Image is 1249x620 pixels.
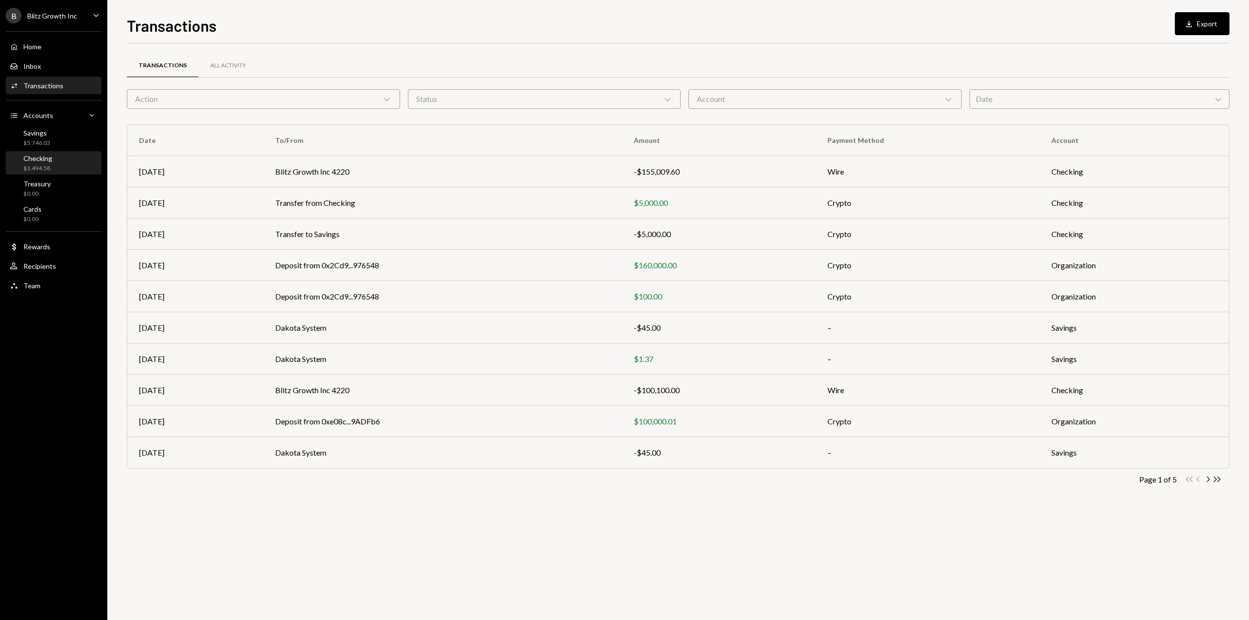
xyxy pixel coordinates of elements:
[27,12,77,20] div: Blitz Growth Inc
[139,260,252,271] div: [DATE]
[1040,406,1229,437] td: Organization
[127,16,217,35] h1: Transactions
[634,353,804,365] div: $1.37
[6,151,101,175] a: Checking$3,494.58
[23,81,63,90] div: Transactions
[1139,475,1177,484] div: Page 1 of 5
[139,384,252,396] div: [DATE]
[1040,437,1229,468] td: Savings
[1040,250,1229,281] td: Organization
[969,89,1230,109] div: Date
[139,228,252,240] div: [DATE]
[263,437,622,468] td: Dakota System
[816,312,1039,343] td: –
[634,291,804,302] div: $100.00
[634,260,804,271] div: $160,000.00
[1040,375,1229,406] td: Checking
[139,197,252,209] div: [DATE]
[634,228,804,240] div: -$5,000.00
[6,277,101,294] a: Team
[816,406,1039,437] td: Crypto
[816,219,1039,250] td: Crypto
[634,322,804,334] div: -$45.00
[263,187,622,219] td: Transfer from Checking
[23,154,52,162] div: Checking
[816,187,1039,219] td: Crypto
[139,291,252,302] div: [DATE]
[23,262,56,270] div: Recipients
[6,126,101,149] a: Savings$5,746.03
[263,375,622,406] td: Blitz Growth Inc 4220
[127,53,199,78] a: Transactions
[23,180,51,188] div: Treasury
[6,238,101,255] a: Rewards
[6,202,101,225] a: Cards$0.00
[634,447,804,459] div: -$45.00
[6,106,101,124] a: Accounts
[6,77,101,94] a: Transactions
[210,61,246,70] div: All Activity
[1040,187,1229,219] td: Checking
[23,215,41,223] div: $0.00
[127,125,263,156] th: Date
[23,111,53,120] div: Accounts
[816,281,1039,312] td: Crypto
[263,250,622,281] td: Deposit from 0x2Cd9...976548
[263,156,622,187] td: Blitz Growth Inc 4220
[139,166,252,178] div: [DATE]
[408,89,681,109] div: Status
[816,375,1039,406] td: Wire
[6,38,101,55] a: Home
[139,61,187,70] div: Transactions
[1040,281,1229,312] td: Organization
[1040,343,1229,375] td: Savings
[816,250,1039,281] td: Crypto
[6,57,101,75] a: Inbox
[139,447,252,459] div: [DATE]
[1040,312,1229,343] td: Savings
[263,406,622,437] td: Deposit from 0xe08c...9ADFb6
[634,197,804,209] div: $5,000.00
[23,242,50,251] div: Rewards
[23,139,50,147] div: $5,746.03
[199,53,258,78] a: All Activity
[1040,125,1229,156] th: Account
[816,343,1039,375] td: –
[23,62,41,70] div: Inbox
[23,42,41,51] div: Home
[688,89,962,109] div: Account
[1175,12,1229,35] button: Export
[622,125,816,156] th: Amount
[1040,156,1229,187] td: Checking
[634,384,804,396] div: -$100,100.00
[1040,219,1229,250] td: Checking
[263,125,622,156] th: To/From
[139,416,252,427] div: [DATE]
[634,416,804,427] div: $100,000.01
[634,166,804,178] div: -$155,009.60
[23,281,40,290] div: Team
[6,257,101,275] a: Recipients
[139,322,252,334] div: [DATE]
[816,125,1039,156] th: Payment Method
[23,205,41,213] div: Cards
[816,437,1039,468] td: –
[139,353,252,365] div: [DATE]
[127,89,400,109] div: Action
[23,164,52,173] div: $3,494.58
[263,219,622,250] td: Transfer to Savings
[263,312,622,343] td: Dakota System
[6,177,101,200] a: Treasury$0.00
[23,190,51,198] div: $0.00
[6,8,21,23] div: B
[263,281,622,312] td: Deposit from 0x2Cd9...976548
[263,343,622,375] td: Dakota System
[23,129,50,137] div: Savings
[816,156,1039,187] td: Wire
